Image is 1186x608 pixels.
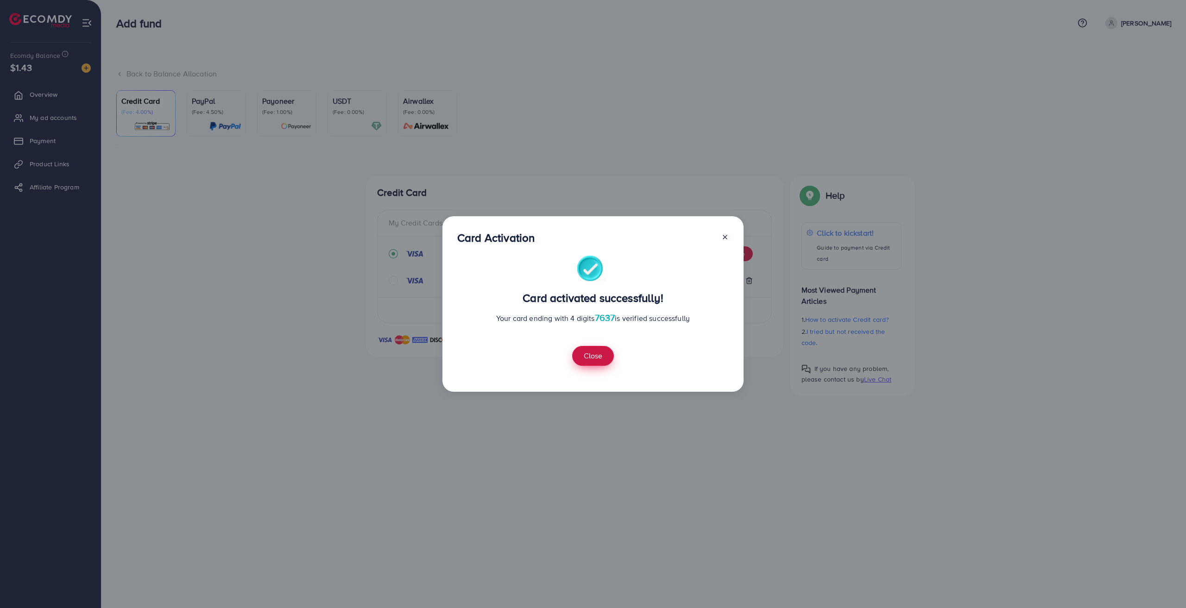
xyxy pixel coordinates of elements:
[457,312,729,324] p: Your card ending with 4 digits is verified successfully
[457,291,729,305] h3: Card activated successfully!
[595,311,615,324] span: 7637
[577,256,610,284] img: success
[572,346,614,366] button: Close
[1147,566,1179,601] iframe: Chat
[457,231,535,244] h3: Card Activation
